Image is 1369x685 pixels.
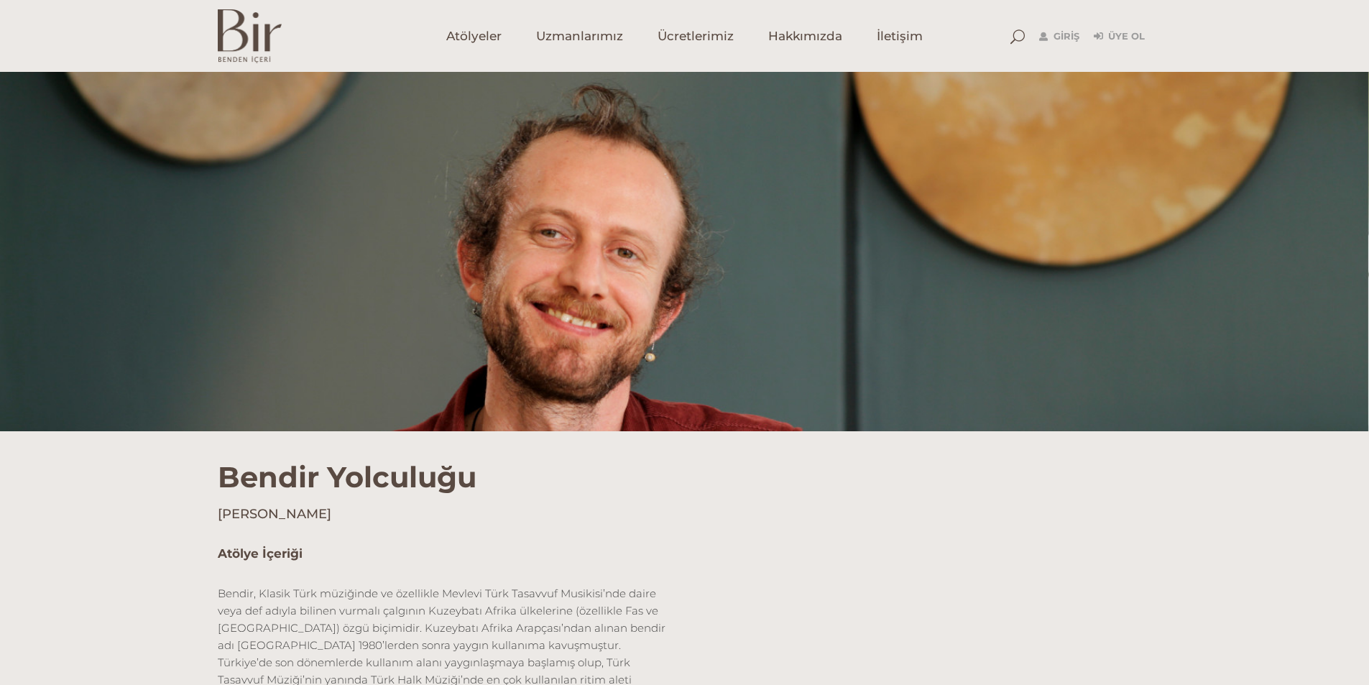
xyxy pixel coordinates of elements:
span: Ücretlerimiz [658,28,734,45]
a: Üye Ol [1094,28,1145,45]
a: Giriş [1039,28,1079,45]
span: Uzmanlarımız [536,28,623,45]
span: Hakkımızda [768,28,842,45]
h4: [PERSON_NAME] [218,505,1152,523]
span: İletişim [877,28,923,45]
h5: Atölye İçeriği [218,545,674,564]
h1: Bendir Yolculuğu [218,431,1152,495]
span: Atölyeler [446,28,502,45]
